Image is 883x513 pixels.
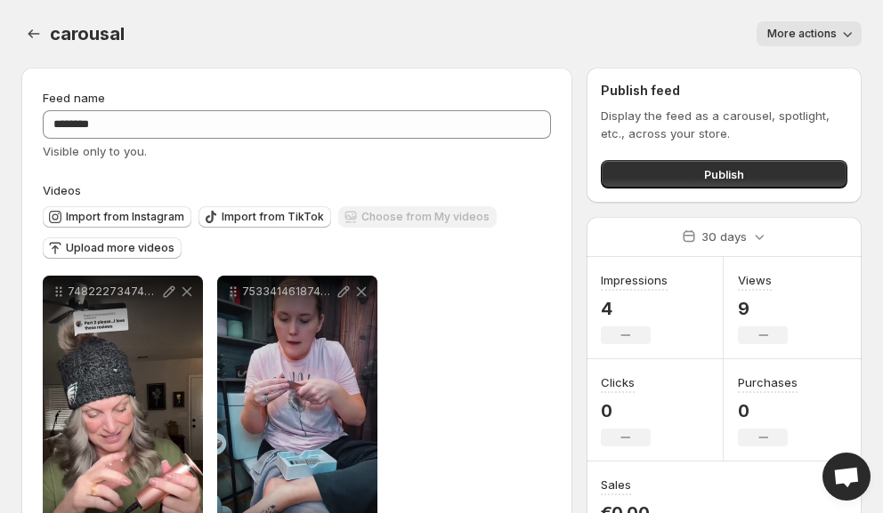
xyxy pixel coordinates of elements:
[757,21,862,46] button: More actions
[43,237,182,259] button: Upload more videos
[242,285,335,299] p: 7533414618748767502
[68,285,160,299] p: 7482227347446385966
[738,298,788,319] p: 9
[601,400,651,421] p: 0
[601,107,847,142] p: Display the feed as a carousel, spotlight, etc., across your store.
[701,228,747,245] p: 30 days
[198,206,331,228] button: Import from TikTok
[43,91,105,105] span: Feed name
[601,373,635,391] h3: Clicks
[21,21,46,46] button: Settings
[601,271,668,289] h3: Impressions
[601,82,847,100] h2: Publish feed
[601,298,668,319] p: 4
[43,183,81,197] span: Videos
[66,241,174,255] span: Upload more videos
[601,160,847,188] button: Publish
[43,144,147,158] span: Visible only to you.
[222,210,324,224] span: Import from TikTok
[43,206,191,228] button: Import from Instagram
[767,27,837,41] span: More actions
[738,373,798,391] h3: Purchases
[66,210,184,224] span: Import from Instagram
[704,165,744,183] span: Publish
[738,271,772,289] h3: Views
[738,400,798,421] p: 0
[601,476,631,493] h3: Sales
[50,23,124,44] span: carousal
[822,453,871,501] a: Open chat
